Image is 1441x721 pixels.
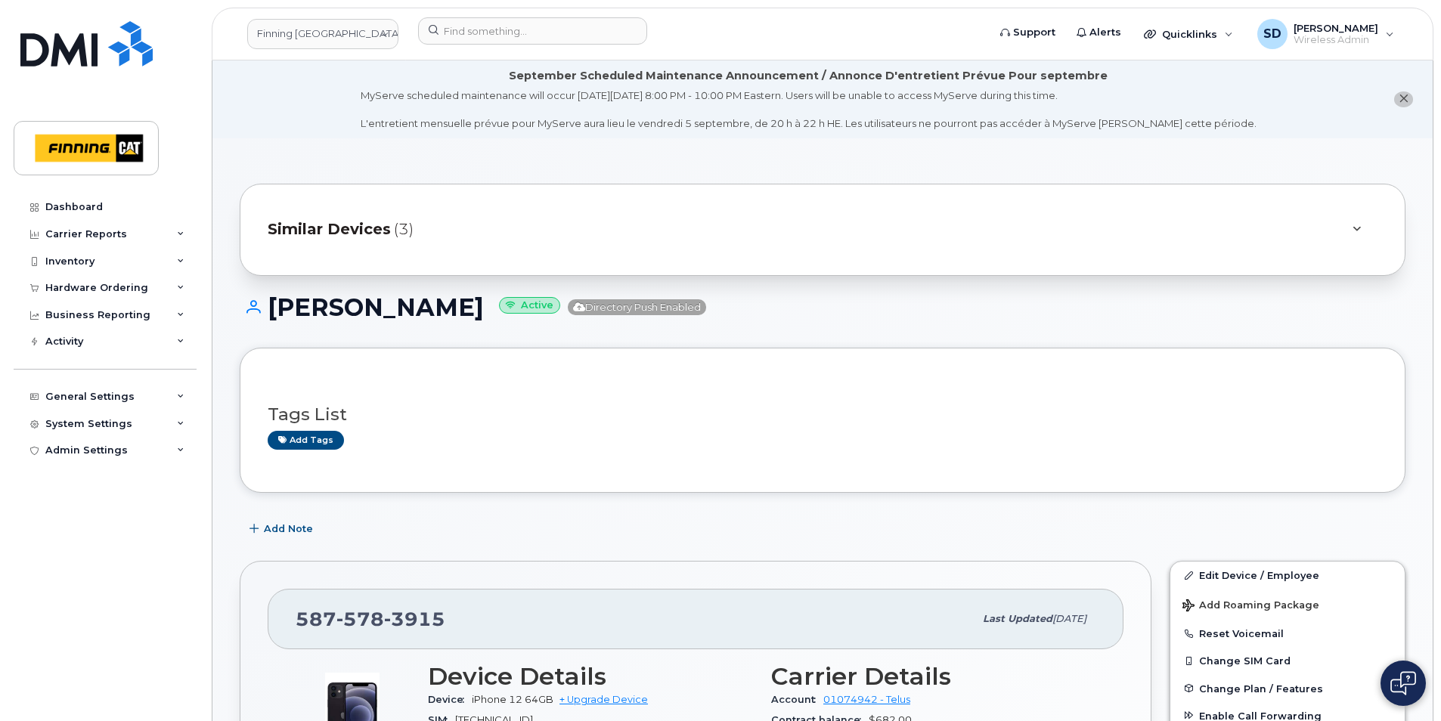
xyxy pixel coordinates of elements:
span: [DATE] [1052,613,1086,624]
button: Add Roaming Package [1170,589,1405,620]
button: close notification [1394,91,1413,107]
span: Device [428,694,472,705]
span: 578 [336,608,384,630]
span: Add Note [264,521,313,536]
span: Account [771,694,823,705]
button: Add Note [240,515,326,543]
span: iPhone 12 64GB [472,694,553,705]
a: 01074942 - Telus [823,694,910,705]
h3: Carrier Details [771,663,1096,690]
button: Change SIM Card [1170,647,1405,674]
span: 587 [296,608,445,630]
span: Add Roaming Package [1182,599,1319,614]
small: Active [499,297,560,314]
div: MyServe scheduled maintenance will occur [DATE][DATE] 8:00 PM - 10:00 PM Eastern. Users will be u... [361,88,1257,131]
span: Similar Devices [268,218,391,240]
img: Open chat [1390,671,1416,695]
button: Change Plan / Features [1170,675,1405,702]
span: Directory Push Enabled [568,299,706,315]
div: September Scheduled Maintenance Announcement / Annonce D'entretient Prévue Pour septembre [509,68,1108,84]
span: Enable Call Forwarding [1199,710,1322,721]
span: 3915 [384,608,445,630]
button: Reset Voicemail [1170,620,1405,647]
a: Edit Device / Employee [1170,562,1405,589]
span: (3) [394,218,414,240]
h1: [PERSON_NAME] [240,294,1405,320]
a: + Upgrade Device [559,694,648,705]
h3: Tags List [268,405,1377,424]
h3: Device Details [428,663,753,690]
span: Last updated [983,613,1052,624]
a: Add tags [268,431,344,450]
span: Change Plan / Features [1199,682,1323,694]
